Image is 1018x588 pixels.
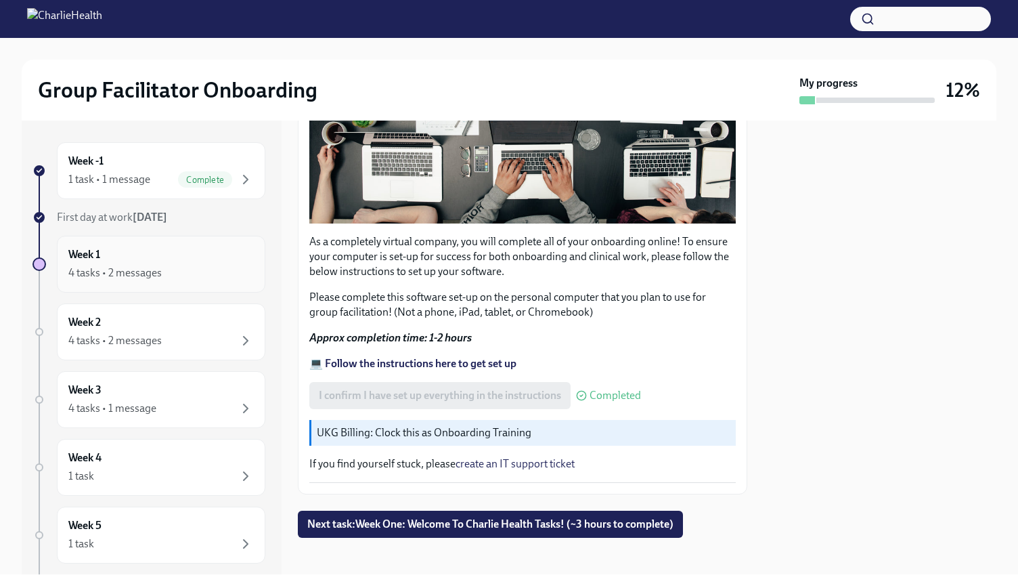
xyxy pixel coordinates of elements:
[27,8,102,30] img: CharlieHealth
[309,331,472,344] strong: Approx completion time: 1-2 hours
[309,234,736,279] p: As a completely virtual company, you will complete all of your onboarding online! To ensure your ...
[32,507,265,564] a: Week 51 task
[68,247,100,262] h6: Week 1
[178,175,232,185] span: Complete
[133,211,167,224] strong: [DATE]
[32,142,265,199] a: Week -11 task • 1 messageComplete
[32,371,265,428] a: Week 34 tasks • 1 message
[68,383,102,398] h6: Week 3
[309,457,736,471] p: If you find yourself stuck, please
[309,357,516,370] a: 💻 Follow the instructions here to get set up
[68,469,94,484] div: 1 task
[68,401,156,416] div: 4 tasks • 1 message
[32,236,265,293] a: Week 14 tasks • 2 messages
[57,211,167,224] span: First day at work
[799,76,858,91] strong: My progress
[298,511,683,538] button: Next task:Week One: Welcome To Charlie Health Tasks! (~3 hours to complete)
[68,154,104,169] h6: Week -1
[68,450,102,465] h6: Week 4
[68,537,94,551] div: 1 task
[68,333,162,348] div: 4 tasks • 2 messages
[68,518,102,533] h6: Week 5
[32,303,265,360] a: Week 24 tasks • 2 messages
[68,172,150,187] div: 1 task • 1 message
[309,290,736,320] p: Please complete this software set-up on the personal computer that you plan to use for group faci...
[32,210,265,225] a: First day at work[DATE]
[317,425,730,440] p: UKG Billing: Clock this as Onboarding Training
[307,518,673,531] span: Next task : Week One: Welcome To Charlie Health Tasks! (~3 hours to complete)
[68,266,162,280] div: 4 tasks • 2 messages
[32,439,265,496] a: Week 41 task
[38,77,317,104] h2: Group Facilitator Onboarding
[590,390,641,401] span: Completed
[68,315,101,330] h6: Week 2
[946,78,980,102] h3: 12%
[456,457,575,470] a: create an IT support ticket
